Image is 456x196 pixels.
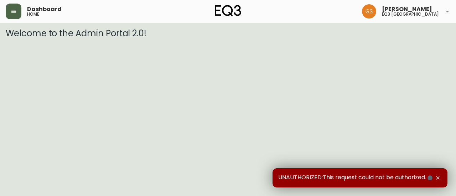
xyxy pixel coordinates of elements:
h5: eq3 [GEOGRAPHIC_DATA] [382,12,439,16]
span: Dashboard [27,6,62,12]
span: UNAUTHORIZED:This request could not be authorized. [278,174,434,182]
span: [PERSON_NAME] [382,6,432,12]
h5: home [27,12,39,16]
img: logo [215,5,241,16]
h3: Welcome to the Admin Portal 2.0! [6,28,450,38]
img: 6b403d9c54a9a0c30f681d41f5fc2571 [362,4,376,18]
